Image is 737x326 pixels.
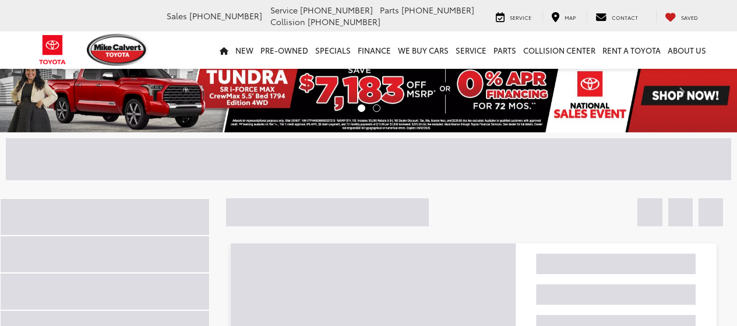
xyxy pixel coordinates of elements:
a: Home [216,31,232,69]
span: Sales [167,10,187,22]
img: Toyota [31,31,75,69]
span: [PHONE_NUMBER] [401,4,474,16]
span: Service [510,13,531,21]
img: Mike Calvert Toyota [87,34,149,66]
span: Contact [612,13,638,21]
span: Parts [380,4,399,16]
a: Parts [490,31,520,69]
a: WE BUY CARS [394,31,452,69]
a: Map [542,10,584,22]
a: Finance [354,31,394,69]
span: [PHONE_NUMBER] [300,4,373,16]
a: Service [487,10,540,22]
a: Collision Center [520,31,599,69]
a: Pre-Owned [257,31,312,69]
a: My Saved Vehicles [656,10,707,22]
span: Map [565,13,576,21]
a: New [232,31,257,69]
a: Specials [312,31,354,69]
a: Contact [587,10,647,22]
span: Saved [681,13,698,21]
span: [PHONE_NUMBER] [189,10,262,22]
span: [PHONE_NUMBER] [308,16,380,27]
a: About Us [664,31,710,69]
a: Rent a Toyota [599,31,664,69]
span: Collision [270,16,305,27]
span: Service [270,4,298,16]
a: Service [452,31,490,69]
